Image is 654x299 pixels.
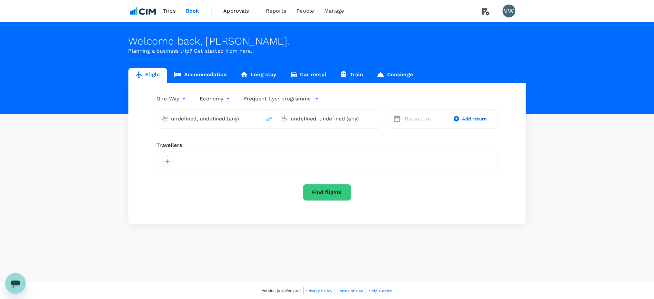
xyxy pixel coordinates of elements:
a: Flight [128,68,167,83]
img: CIM ENVIRONMENTAL PTY LTD [128,4,158,18]
button: Frequent flyer programme [244,95,319,103]
span: Reports [266,7,287,15]
a: Help Centre [369,287,392,294]
span: Version {appVersion} [262,288,301,294]
div: One-Way [157,94,187,104]
input: Going to [291,114,367,124]
a: Terms of Use [338,287,363,294]
a: Train [333,68,370,83]
p: Planning a business trip? Get started from here. [128,47,526,55]
span: Approvals [224,7,256,15]
a: Car rental [283,68,333,83]
span: Manage [324,7,344,15]
input: Depart from [171,114,248,124]
a: Concierge [370,68,420,83]
div: Welcome back , [PERSON_NAME] . [128,35,526,47]
button: Find flights [303,184,351,201]
button: delete [261,111,277,127]
div: Economy [200,94,231,104]
a: Long stay [234,68,283,83]
span: People [297,7,314,15]
iframe: Button to launch messaging window [5,273,26,294]
div: Travellers [157,141,498,149]
span: Help Centre [369,289,392,293]
span: Book [186,7,199,15]
div: VW [503,5,516,17]
span: Trips [163,7,176,15]
span: Terms of Use [338,289,363,293]
button: Open [377,118,378,119]
a: Accommodation [167,68,234,83]
p: Frequent flyer programme [244,95,311,103]
a: Privacy Policy [306,287,332,294]
p: Departure [405,115,443,123]
button: Open [257,118,258,119]
span: Add return [462,116,487,122]
span: Privacy Policy [306,289,332,293]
